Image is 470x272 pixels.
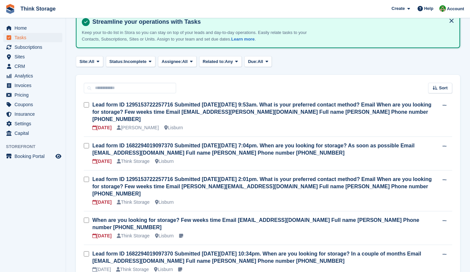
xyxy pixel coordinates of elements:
a: menu [3,109,62,119]
img: stora-icon-8386f47178a22dfd0bd8f6a31ec36ba5ce8667c1dd55bd0f319d3a0aa187defe.svg [5,4,15,14]
p: Keep your to-do list in Stora so you can stay on top of your leads and day-to-day operations. Eas... [82,29,313,42]
span: All [182,58,188,65]
span: Sort [439,85,448,91]
span: Invoices [15,81,54,90]
div: [PERSON_NAME] [117,124,159,131]
a: menu [3,62,62,71]
span: Assignee: [162,58,182,65]
div: [DATE] [92,199,111,206]
span: Site: [79,58,89,65]
img: Sarah Mackie [439,5,446,12]
h4: Streamline your operations with Tasks [90,18,454,26]
div: Lisburn [164,124,183,131]
a: Lead form ID 1682294019097370 Submitted [DATE][DATE] 10:34pm. When are you looking for storage? I... [92,251,421,264]
a: menu [3,23,62,33]
span: Analytics [15,71,54,80]
span: Home [15,23,54,33]
a: menu [3,119,62,128]
span: Status: [110,58,124,65]
div: [DATE] [92,158,111,165]
a: menu [3,33,62,42]
div: Lisburn [155,199,174,206]
span: Create [392,5,405,12]
span: Related to: [203,58,225,65]
span: All [89,58,94,65]
a: menu [3,81,62,90]
button: Assignee: All [158,56,197,67]
a: Lead form ID 1682294019097370 Submitted [DATE][DATE] 7:04pm. When are you looking for storage? As... [92,143,415,156]
a: menu [3,129,62,138]
span: CRM [15,62,54,71]
div: Think Storage [117,158,149,165]
span: Capital [15,129,54,138]
span: Any [225,58,233,65]
a: menu [3,100,62,109]
button: Site: All [76,56,103,67]
a: Lead form ID 1295153722257716 Submitted [DATE][DATE] 2:01pm. What is your preferred contact metho... [92,176,432,196]
div: Lisburn [155,232,174,239]
span: Pricing [15,90,54,100]
a: menu [3,43,62,52]
div: [DATE] [92,124,111,131]
button: Due: All [244,56,272,67]
a: Preview store [54,152,62,160]
span: Subscriptions [15,43,54,52]
span: Due: [248,58,258,65]
a: Lead form ID 1295153722257716 Submitted [DATE][DATE] 9:53am. What is your preferred contact metho... [92,102,431,122]
span: All [258,58,263,65]
span: Sites [15,52,54,61]
a: menu [3,52,62,61]
a: Think Storage [18,3,58,14]
span: Booking Portal [15,152,54,161]
span: Account [447,6,464,12]
a: menu [3,152,62,161]
a: When are you looking for storage? Few weeks time Email [EMAIL_ADDRESS][DOMAIN_NAME] Full name [PE... [92,217,419,230]
button: Status: Incomplete [106,56,155,67]
div: [DATE] [92,232,111,239]
span: Insurance [15,109,54,119]
span: Help [424,5,433,12]
a: Learn more [231,37,255,42]
span: Storefront [6,143,66,150]
a: menu [3,90,62,100]
span: Coupons [15,100,54,109]
div: Think Storage [117,199,149,206]
span: Incomplete [124,58,147,65]
a: menu [3,71,62,80]
button: Related to: Any [199,56,242,67]
span: Tasks [15,33,54,42]
div: Think Storage [117,232,149,239]
div: Lisburn [155,158,174,165]
span: Settings [15,119,54,128]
